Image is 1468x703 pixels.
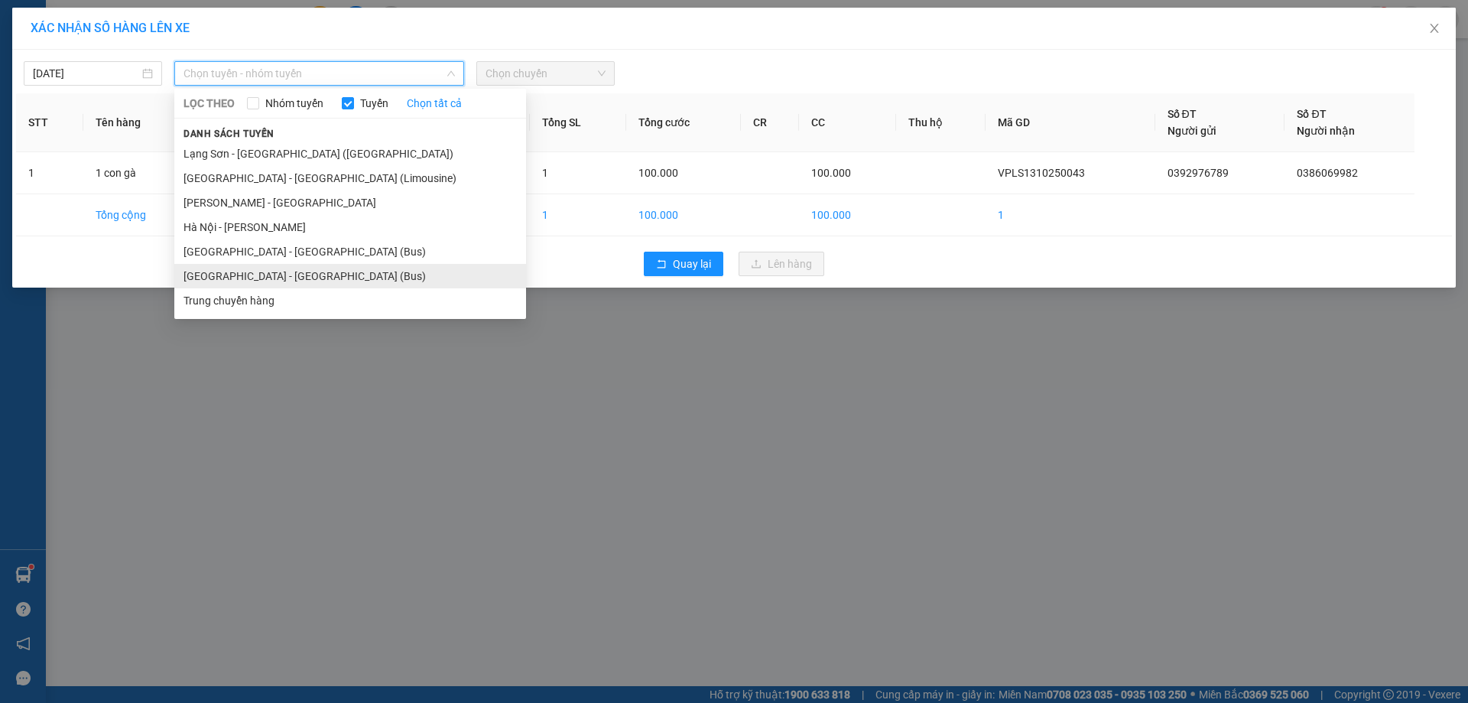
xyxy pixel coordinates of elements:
[626,194,741,236] td: 100.000
[799,194,896,236] td: 100.000
[174,239,526,264] li: [GEOGRAPHIC_DATA] - [GEOGRAPHIC_DATA] (Bus)
[1297,167,1358,179] span: 0386069982
[486,62,606,85] span: Chọn chuyến
[1168,125,1216,137] span: Người gửi
[183,95,235,112] span: LỌC THEO
[741,93,799,152] th: CR
[1297,108,1326,120] span: Số ĐT
[174,127,284,141] span: Danh sách tuyến
[83,152,197,194] td: 1 con gà
[174,190,526,215] li: [PERSON_NAME] - [GEOGRAPHIC_DATA]
[896,93,986,152] th: Thu hộ
[447,69,456,78] span: down
[16,152,83,194] td: 1
[31,21,190,35] span: XÁC NHẬN SỐ HÀNG LÊN XE
[174,215,526,239] li: Hà Nội - [PERSON_NAME]
[530,93,626,152] th: Tổng SL
[407,95,462,112] a: Chọn tất cả
[673,255,711,272] span: Quay lại
[33,65,139,82] input: 13/10/2025
[174,288,526,313] li: Trung chuyển hàng
[542,167,548,179] span: 1
[259,95,330,112] span: Nhóm tuyến
[354,95,395,112] span: Tuyến
[183,62,455,85] span: Chọn tuyến - nhóm tuyến
[986,194,1155,236] td: 1
[811,167,851,179] span: 100.000
[1297,125,1355,137] span: Người nhận
[83,93,197,152] th: Tên hàng
[174,142,526,166] li: Lạng Sơn - [GEOGRAPHIC_DATA] ([GEOGRAPHIC_DATA])
[986,93,1155,152] th: Mã GD
[16,93,83,152] th: STT
[174,166,526,190] li: [GEOGRAPHIC_DATA] - [GEOGRAPHIC_DATA] (Limousine)
[1168,108,1197,120] span: Số ĐT
[998,167,1085,179] span: VPLS1310250043
[1168,167,1229,179] span: 0392976789
[1428,22,1440,34] span: close
[644,252,723,276] button: rollbackQuay lại
[174,264,526,288] li: [GEOGRAPHIC_DATA] - [GEOGRAPHIC_DATA] (Bus)
[530,194,626,236] td: 1
[656,259,667,271] span: rollback
[626,93,741,152] th: Tổng cước
[799,93,896,152] th: CC
[1413,8,1456,50] button: Close
[638,167,678,179] span: 100.000
[739,252,824,276] button: uploadLên hàng
[83,194,197,236] td: Tổng cộng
